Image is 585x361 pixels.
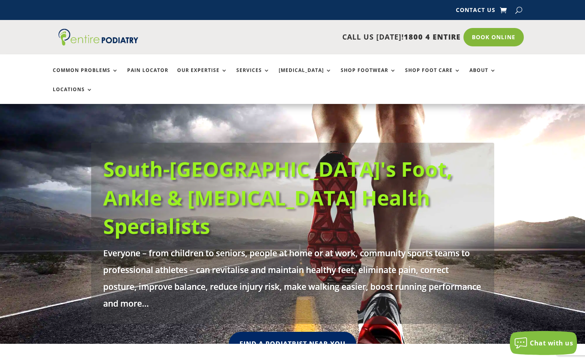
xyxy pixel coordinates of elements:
[103,155,453,240] a: South-[GEOGRAPHIC_DATA]'s Foot, Ankle & [MEDICAL_DATA] Health Specialists
[58,29,138,46] img: logo (1)
[127,68,168,85] a: Pain Locator
[510,331,577,355] button: Chat with us
[405,68,461,85] a: Shop Foot Care
[53,68,118,85] a: Common Problems
[53,87,93,104] a: Locations
[404,32,461,42] span: 1800 4 ENTIRE
[236,68,270,85] a: Services
[456,7,495,16] a: Contact Us
[279,68,332,85] a: [MEDICAL_DATA]
[166,32,461,42] p: CALL US [DATE]!
[463,28,524,46] a: Book Online
[530,339,573,347] span: Chat with us
[103,244,482,311] p: Everyone – from children to seniors, people at home or at work, community sports teams to profess...
[229,331,356,356] a: Find A Podiatrist Near You
[58,39,138,47] a: Entire Podiatry
[469,68,496,85] a: About
[177,68,228,85] a: Our Expertise
[341,68,396,85] a: Shop Footwear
